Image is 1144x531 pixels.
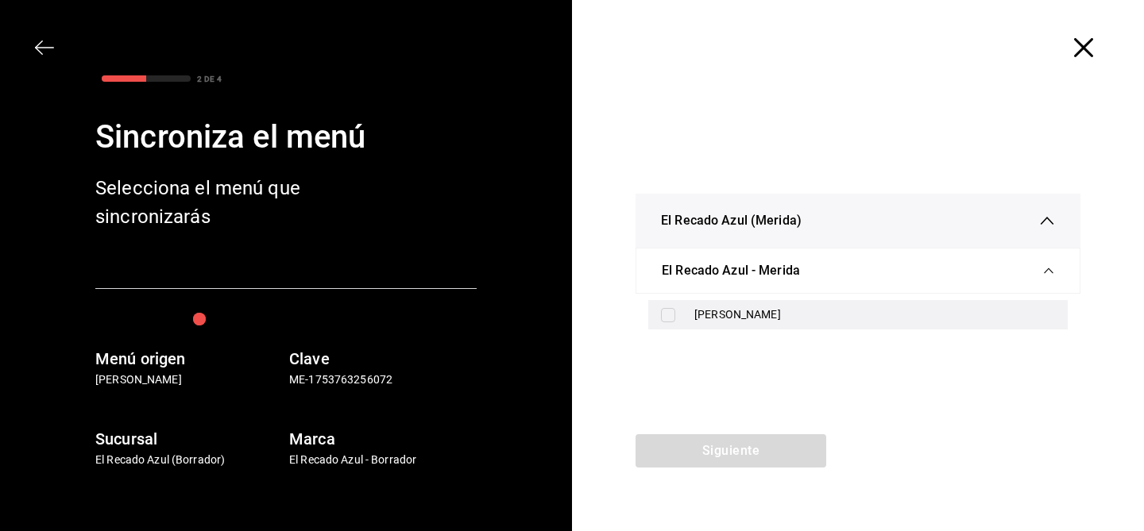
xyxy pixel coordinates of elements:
[694,306,1055,323] div: [PERSON_NAME]
[95,346,283,371] h6: Menú origen
[661,211,802,230] span: El Recado Azul (Merida)
[289,346,477,371] h6: Clave
[95,426,283,452] h6: Sucursal
[95,371,283,388] p: [PERSON_NAME]
[289,452,477,468] p: El Recado Azul - Borrador
[662,261,800,280] span: El Recado Azul - Merida
[95,114,477,161] div: Sincroniza el menú
[289,371,477,388] p: ME-1753763256072
[95,452,283,468] p: El Recado Azul (Borrador)
[197,73,222,85] div: 2 DE 4
[95,174,350,231] div: Selecciona el menú que sincronizarás
[289,426,477,452] h6: Marca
